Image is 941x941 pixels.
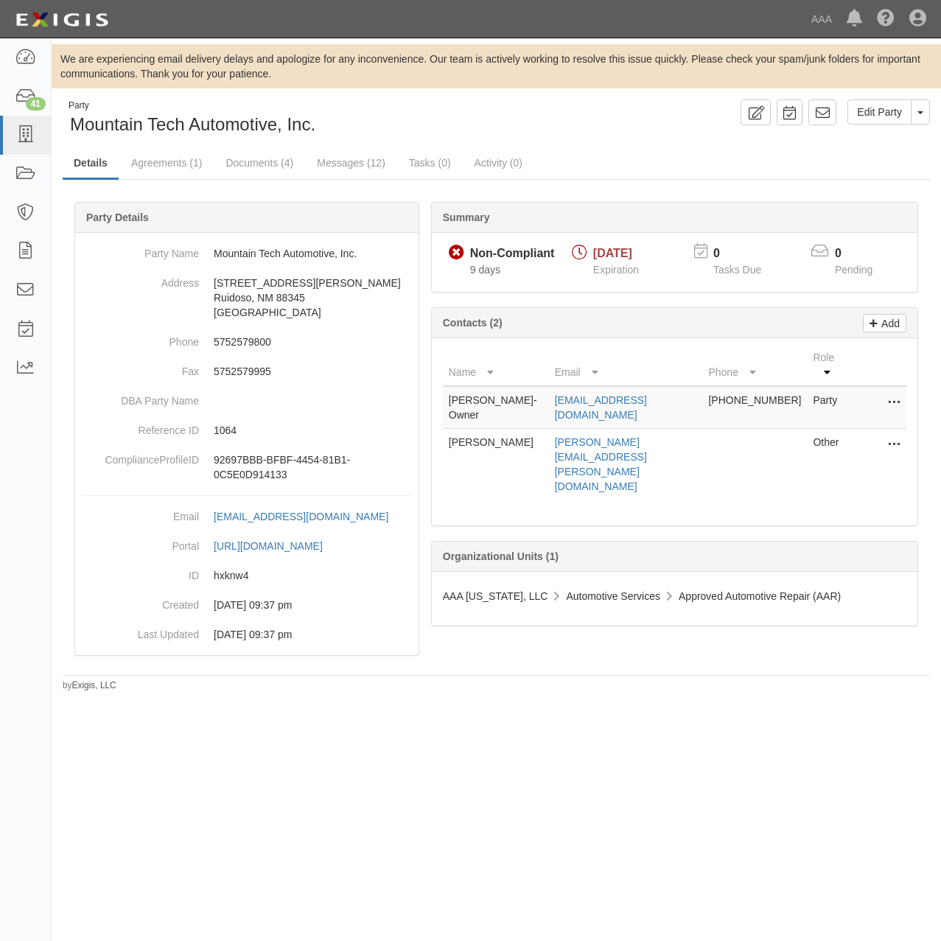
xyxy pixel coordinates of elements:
a: Add [863,314,906,332]
td: Other [807,429,847,500]
dd: hxknw4 [81,561,413,590]
dt: Address [81,268,199,290]
i: Non-Compliant [449,245,464,261]
div: Mountain Tech Automotive, Inc. [63,99,486,137]
a: Tasks (0) [398,148,462,178]
div: We are experiencing email delivery delays and apologize for any inconvenience. Our team is active... [52,52,941,81]
span: Tasks Due [713,264,761,276]
small: by [63,679,116,692]
a: Messages (12) [306,148,396,178]
a: Details [63,148,119,180]
dd: Mountain Tech Automotive, Inc. [81,239,413,268]
span: Pending [835,264,872,276]
td: Party [807,386,847,429]
a: [URL][DOMAIN_NAME] [214,540,339,552]
div: Non-Compliant [470,245,555,262]
th: Name [443,344,549,386]
i: Help Center - Complianz [877,10,895,28]
a: Activity (0) [463,148,534,178]
dd: [STREET_ADDRESS][PERSON_NAME] Ruidoso, NM 88345 [GEOGRAPHIC_DATA] [81,268,413,327]
span: [DATE] [593,247,632,259]
b: Summary [443,211,490,223]
a: AAA [804,4,839,34]
dt: Portal [81,531,199,553]
p: Add [878,315,900,332]
td: [PERSON_NAME]-Owner [443,386,549,429]
span: Automotive Services [566,590,660,602]
dd: 5752579995 [81,357,413,386]
a: [EMAIL_ADDRESS][DOMAIN_NAME] [555,394,647,421]
dt: ComplianceProfileID [81,445,199,467]
a: Documents (4) [214,148,304,178]
p: 92697BBB-BFBF-4454-81B1-0C5E0D914133 [214,452,413,482]
dt: Reference ID [81,416,199,438]
span: Mountain Tech Automotive, Inc. [70,114,315,134]
b: Organizational Units (1) [443,550,559,562]
div: [EMAIL_ADDRESS][DOMAIN_NAME] [214,509,388,524]
div: 41 [26,97,46,111]
dd: 03/09/2023 09:37 pm [81,590,413,620]
b: Party Details [86,211,149,223]
a: Agreements (1) [120,148,213,178]
p: 0 [835,245,891,262]
p: 0 [713,245,780,262]
a: [PERSON_NAME][EMAIL_ADDRESS][PERSON_NAME][DOMAIN_NAME] [555,436,647,492]
dt: Email [81,502,199,524]
span: AAA [US_STATE], LLC [443,590,548,602]
p: 1064 [214,423,413,438]
div: Party [69,99,315,112]
th: Phone [702,344,807,386]
dt: Fax [81,357,199,379]
span: Approved Automotive Repair (AAR) [679,590,841,602]
a: Exigis, LLC [72,680,116,690]
td: [PHONE_NUMBER] [702,386,807,429]
th: Role [807,344,847,386]
a: [EMAIL_ADDRESS][DOMAIN_NAME] [214,511,405,522]
img: logo-5460c22ac91f19d4615b14bd174203de0afe785f0fc80cf4dbbc73dc1793850b.png [11,7,113,33]
dd: 03/09/2023 09:37 pm [81,620,413,649]
dt: Last Updated [81,620,199,642]
b: Contacts (2) [443,317,503,329]
span: Since 08/09/2025 [470,264,500,276]
dt: ID [81,561,199,583]
a: Edit Party [847,99,912,125]
dd: 5752579800 [81,327,413,357]
dt: Phone [81,327,199,349]
dt: DBA Party Name [81,386,199,408]
td: [PERSON_NAME] [443,429,549,500]
dt: Created [81,590,199,612]
span: Expiration [593,264,639,276]
dt: Party Name [81,239,199,261]
th: Email [549,344,703,386]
